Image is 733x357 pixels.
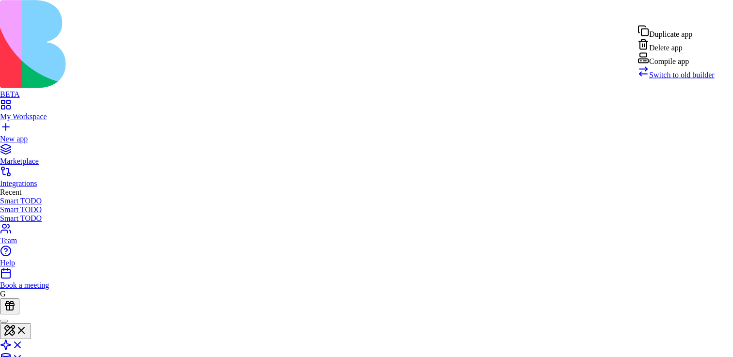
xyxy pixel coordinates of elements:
span: Switch to old builder [649,71,715,79]
div: Admin [637,25,715,79]
p: Chat with your AI assistant about your tasks and get personalized advice [30,64,138,99]
span: Duplicate app [649,30,692,38]
span: Delete app [649,44,683,52]
div: Compile app [637,52,715,66]
h1: AI Task Assistant [30,29,138,64]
